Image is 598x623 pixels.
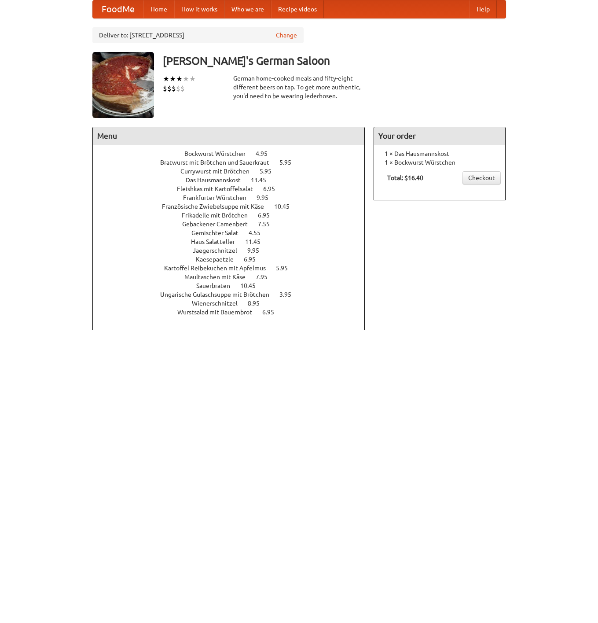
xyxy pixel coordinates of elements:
span: 11.45 [251,177,275,184]
div: German home-cooked meals and fifty-eight different beers on tap. To get more authentic, you'd nee... [233,74,365,100]
a: Wienerschnitzel 8.95 [192,300,276,307]
a: Jaegerschnitzel 9.95 [193,247,275,254]
span: Currywurst mit Brötchen [180,168,258,175]
span: 9.95 [257,194,277,201]
li: ★ [169,74,176,84]
span: 5.95 [260,168,280,175]
a: Kartoffel Reibekuchen mit Apfelmus 5.95 [164,265,304,272]
a: Gebackener Camenbert 7.55 [182,221,286,228]
a: Ungarische Gulaschsuppe mit Brötchen 3.95 [160,291,308,298]
span: 6.95 [263,185,284,192]
span: Jaegerschnitzel [193,247,246,254]
span: 5.95 [279,159,300,166]
a: Checkout [462,171,501,184]
a: Haus Salatteller 11.45 [191,238,277,245]
span: 7.55 [258,221,279,228]
span: Frikadelle mit Brötchen [182,212,257,219]
li: $ [180,84,185,93]
span: 4.55 [249,229,269,236]
li: $ [167,84,172,93]
span: 9.95 [247,247,268,254]
a: Home [143,0,174,18]
li: $ [163,84,167,93]
span: Sauerbraten [196,282,239,289]
h3: [PERSON_NAME]'s German Saloon [163,52,506,70]
li: ★ [189,74,196,84]
a: Französische Zwiebelsuppe mit Käse 10.45 [162,203,306,210]
span: Frankfurter Würstchen [183,194,255,201]
a: Bratwurst mit Brötchen und Sauerkraut 5.95 [160,159,308,166]
span: Wurstsalad mit Bauernbrot [177,309,261,316]
span: 8.95 [248,300,268,307]
a: Fleishkas mit Kartoffelsalat 6.95 [177,185,291,192]
a: Frankfurter Würstchen 9.95 [183,194,285,201]
h4: Menu [93,127,365,145]
li: ★ [183,74,189,84]
span: Ungarische Gulaschsuppe mit Brötchen [160,291,278,298]
a: Recipe videos [271,0,324,18]
b: Total: $16.40 [387,174,423,181]
img: angular.jpg [92,52,154,118]
span: Wienerschnitzel [192,300,246,307]
span: 10.45 [240,282,264,289]
span: Maultaschen mit Käse [184,273,254,280]
a: Help [470,0,497,18]
h4: Your order [374,127,505,145]
span: Das Hausmannskost [186,177,249,184]
span: 6.95 [258,212,279,219]
a: Who we are [224,0,271,18]
span: 4.95 [256,150,276,157]
a: Bockwurst Würstchen 4.95 [184,150,284,157]
li: 1 × Bockwurst Würstchen [378,158,501,167]
span: Bockwurst Würstchen [184,150,254,157]
li: $ [176,84,180,93]
span: 6.95 [262,309,283,316]
span: Gemischter Salat [191,229,247,236]
span: Bratwurst mit Brötchen und Sauerkraut [160,159,278,166]
a: Change [276,31,297,40]
li: $ [172,84,176,93]
span: 7.95 [256,273,276,280]
span: 5.95 [276,265,297,272]
a: FoodMe [93,0,143,18]
span: 6.95 [244,256,264,263]
span: Haus Salatteller [191,238,244,245]
a: Wurstsalad mit Bauernbrot 6.95 [177,309,290,316]
a: Gemischter Salat 4.55 [191,229,277,236]
span: 3.95 [279,291,300,298]
a: Frikadelle mit Brötchen 6.95 [182,212,286,219]
a: Maultaschen mit Käse 7.95 [184,273,284,280]
span: Fleishkas mit Kartoffelsalat [177,185,262,192]
a: Das Hausmannskost 11.45 [186,177,282,184]
a: Sauerbraten 10.45 [196,282,272,289]
span: 11.45 [245,238,269,245]
li: ★ [163,74,169,84]
li: ★ [176,74,183,84]
a: Currywurst mit Brötchen 5.95 [180,168,288,175]
span: Gebackener Camenbert [182,221,257,228]
span: Französische Zwiebelsuppe mit Käse [162,203,273,210]
li: 1 × Das Hausmannskost [378,149,501,158]
span: Kaesepaetzle [196,256,242,263]
a: How it works [174,0,224,18]
div: Deliver to: [STREET_ADDRESS] [92,27,304,43]
span: 10.45 [274,203,298,210]
span: Kartoffel Reibekuchen mit Apfelmus [164,265,275,272]
a: Kaesepaetzle 6.95 [196,256,272,263]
